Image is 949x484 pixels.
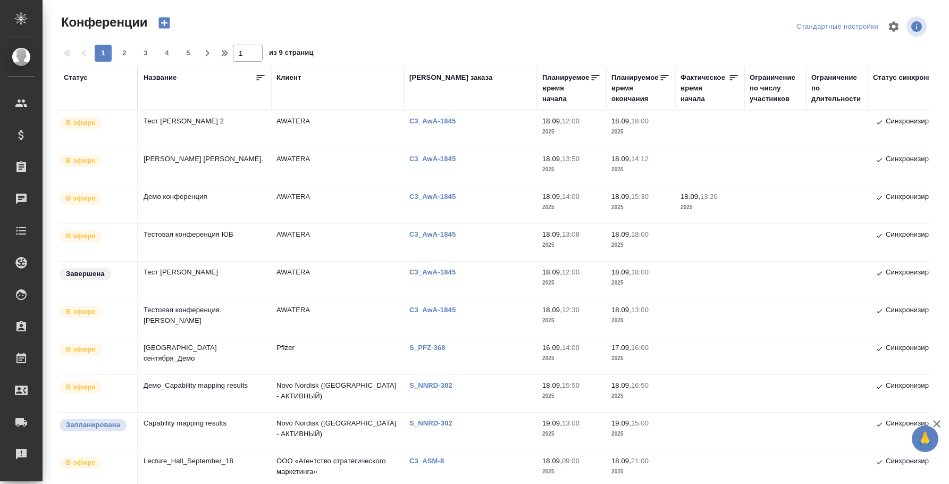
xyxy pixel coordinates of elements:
p: 18.09, [542,230,562,238]
p: C3_AwA-1845 [409,117,464,125]
p: 18.09, [611,306,631,314]
p: 15:00 [631,419,649,427]
p: В эфире [66,306,96,317]
p: 16:00 [631,344,649,352]
p: 13:26 [700,193,718,201]
div: Название [144,72,177,83]
button: Создать [152,14,177,32]
p: 2025 [542,353,601,364]
p: 16:50 [631,381,649,389]
p: 2025 [542,429,601,439]
span: 4 [158,48,175,59]
div: Ограничение по числу участников [750,72,801,104]
p: 12:00 [562,117,580,125]
p: 2025 [611,278,670,288]
p: 2025 [611,429,670,439]
p: Синхронизировано [886,456,948,469]
div: split button [794,19,881,35]
p: Синхронизировано [886,380,948,393]
span: Конференции [58,14,147,31]
p: 13:00 [562,419,580,427]
td: Демо_Capability mapping results [138,375,271,412]
button: 2 [116,45,133,62]
a: C3_AwA-1845 [409,268,464,276]
p: Запланирована [66,420,120,430]
p: 18.09, [542,268,562,276]
span: 🙏 [916,428,934,450]
td: AWATERA [271,111,404,148]
p: 2025 [611,164,670,175]
p: 18.09, [542,457,562,465]
button: 4 [158,45,175,62]
a: C3_AwA-1845 [409,230,464,238]
td: Тест [PERSON_NAME] [138,262,271,299]
p: 13:08 [562,230,580,238]
p: В эфире [66,344,96,355]
p: В эфире [66,231,96,241]
span: из 9 страниц [269,46,314,62]
a: C3_AwA-1845 [409,306,464,314]
p: 13:00 [631,306,649,314]
p: 09:00 [562,457,580,465]
p: Синхронизировано [886,116,948,129]
p: 15:50 [562,381,580,389]
td: Capability mapping results [138,413,271,450]
p: Синхронизировано [886,191,948,204]
p: 18:00 [631,117,649,125]
p: В эфире [66,457,96,468]
a: C3_ASM-8 [409,457,452,465]
span: 2 [116,48,133,59]
p: 2025 [542,391,601,402]
p: 2025 [611,466,670,477]
span: 3 [137,48,154,59]
div: Клиент [276,72,301,83]
p: 2025 [542,240,601,251]
td: Демо конференция [138,186,271,223]
p: 13:50 [562,155,580,163]
a: S_NNRD-302 [409,381,460,389]
a: S_NNRD-302 [409,419,460,427]
p: 2025 [542,278,601,288]
p: 18.09, [611,381,631,389]
td: Novo Nordisk ([GEOGRAPHIC_DATA] - АКТИВНЫЙ) [271,413,404,450]
p: 18.09, [611,193,631,201]
p: 2025 [611,202,670,213]
button: 🙏 [912,425,938,452]
td: AWATERA [271,224,404,261]
p: 12:30 [562,306,580,314]
td: Novo Nordisk ([GEOGRAPHIC_DATA] - АКТИВНЫЙ) [271,375,404,412]
p: 18:00 [631,268,649,276]
p: 19.09, [542,419,562,427]
p: Синхронизировано [886,343,948,355]
p: 14:00 [562,193,580,201]
p: 18.09, [611,268,631,276]
a: S_PFZ-368 [409,344,453,352]
p: 18.09, [542,155,562,163]
td: Тест [PERSON_NAME] 2 [138,111,271,148]
p: C3_AwA-1845 [409,155,464,163]
p: 16.09, [542,344,562,352]
p: 18.09, [542,193,562,201]
td: AWATERA [271,299,404,337]
p: 2025 [611,127,670,137]
p: Синхронизировано [886,229,948,242]
p: 18.09, [611,230,631,238]
p: 2025 [542,202,601,213]
p: В эфире [66,193,96,204]
p: 18.09, [611,457,631,465]
p: 17.09, [611,344,631,352]
td: Тестовая конференция. [PERSON_NAME] [138,299,271,337]
p: 2025 [542,127,601,137]
td: [GEOGRAPHIC_DATA] сентября_Демо [138,337,271,374]
div: Планируемое время начала [542,72,590,104]
td: Тестовая конференция ЮВ [138,224,271,261]
td: AWATERA [271,262,404,299]
div: Ограничение по длительности [811,72,862,104]
span: Посмотреть информацию [906,16,929,37]
p: 18:00 [631,230,649,238]
span: 5 [180,48,197,59]
p: 18.09, [611,117,631,125]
